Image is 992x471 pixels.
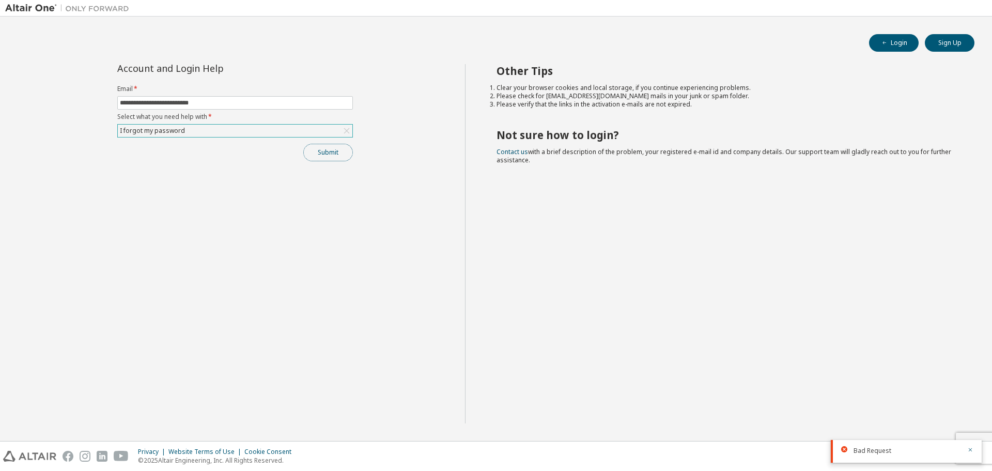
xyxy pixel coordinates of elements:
[168,448,244,456] div: Website Terms of Use
[138,456,298,465] p: © 2025 Altair Engineering, Inc. All Rights Reserved.
[303,144,353,161] button: Submit
[117,85,353,93] label: Email
[138,448,168,456] div: Privacy
[497,100,956,109] li: Please verify that the links in the activation e-mails are not expired.
[118,125,352,137] div: I forgot my password
[97,451,107,462] img: linkedin.svg
[114,451,129,462] img: youtube.svg
[244,448,298,456] div: Cookie Consent
[497,64,956,78] h2: Other Tips
[117,64,306,72] div: Account and Login Help
[80,451,90,462] img: instagram.svg
[63,451,73,462] img: facebook.svg
[497,147,528,156] a: Contact us
[118,125,187,136] div: I forgot my password
[3,451,56,462] img: altair_logo.svg
[117,113,353,121] label: Select what you need help with
[854,447,891,455] span: Bad Request
[869,34,919,52] button: Login
[925,34,974,52] button: Sign Up
[497,92,956,100] li: Please check for [EMAIL_ADDRESS][DOMAIN_NAME] mails in your junk or spam folder.
[497,147,951,164] span: with a brief description of the problem, your registered e-mail id and company details. Our suppo...
[497,128,956,142] h2: Not sure how to login?
[5,3,134,13] img: Altair One
[497,84,956,92] li: Clear your browser cookies and local storage, if you continue experiencing problems.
